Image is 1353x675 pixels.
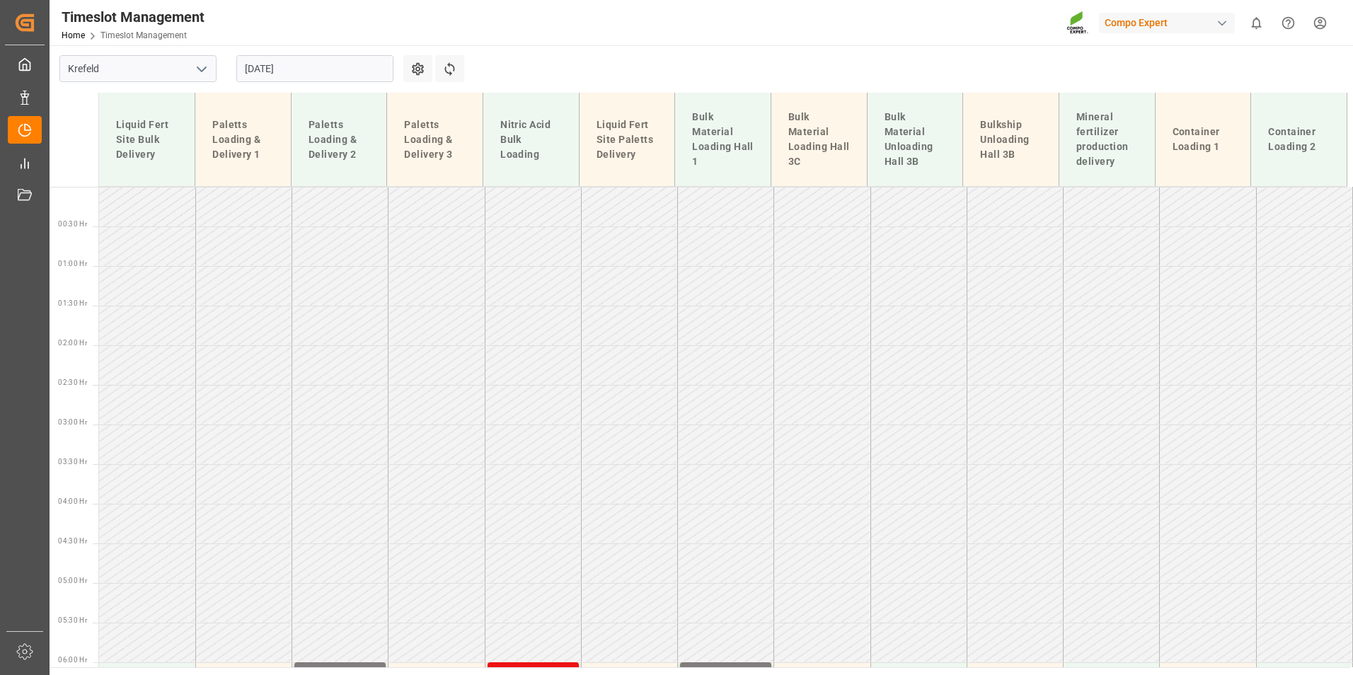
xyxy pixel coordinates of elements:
div: Paletts Loading & Delivery 2 [303,112,376,168]
span: 05:30 Hr [58,616,87,624]
button: Help Center [1272,7,1304,39]
input: DD.MM.YYYY [236,55,393,82]
button: Compo Expert [1099,9,1240,36]
span: 03:00 Hr [58,418,87,426]
div: Container Loading 2 [1262,119,1335,160]
span: 01:00 Hr [58,260,87,267]
div: Bulk Material Unloading Hall 3B [879,104,952,175]
a: Home [62,30,85,40]
span: 03:30 Hr [58,458,87,466]
div: Liquid Fert Site Paletts Delivery [591,112,664,168]
div: Bulk Material Loading Hall 3C [783,104,856,175]
span: 04:30 Hr [58,537,87,545]
div: Mineral fertilizer production delivery [1071,104,1144,175]
span: 05:00 Hr [58,577,87,584]
div: Nitric Acid Bulk Loading [495,112,568,168]
button: open menu [190,58,212,80]
span: 00:30 Hr [58,220,87,228]
button: show 0 new notifications [1240,7,1272,39]
div: Compo Expert [1099,13,1235,33]
span: 02:30 Hr [58,379,87,386]
span: 01:30 Hr [58,299,87,307]
div: Timeslot Management [62,6,205,28]
input: Type to search/select [59,55,217,82]
span: 02:00 Hr [58,339,87,347]
div: Paletts Loading & Delivery 3 [398,112,471,168]
span: 04:00 Hr [58,497,87,505]
div: Bulkship Unloading Hall 3B [974,112,1047,168]
img: Screenshot%202023-09-29%20at%2010.02.21.png_1712312052.png [1066,11,1089,35]
div: Bulk Material Loading Hall 1 [686,104,759,175]
div: Container Loading 1 [1167,119,1240,160]
div: Paletts Loading & Delivery 1 [207,112,280,168]
span: 06:00 Hr [58,656,87,664]
div: Liquid Fert Site Bulk Delivery [110,112,183,168]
